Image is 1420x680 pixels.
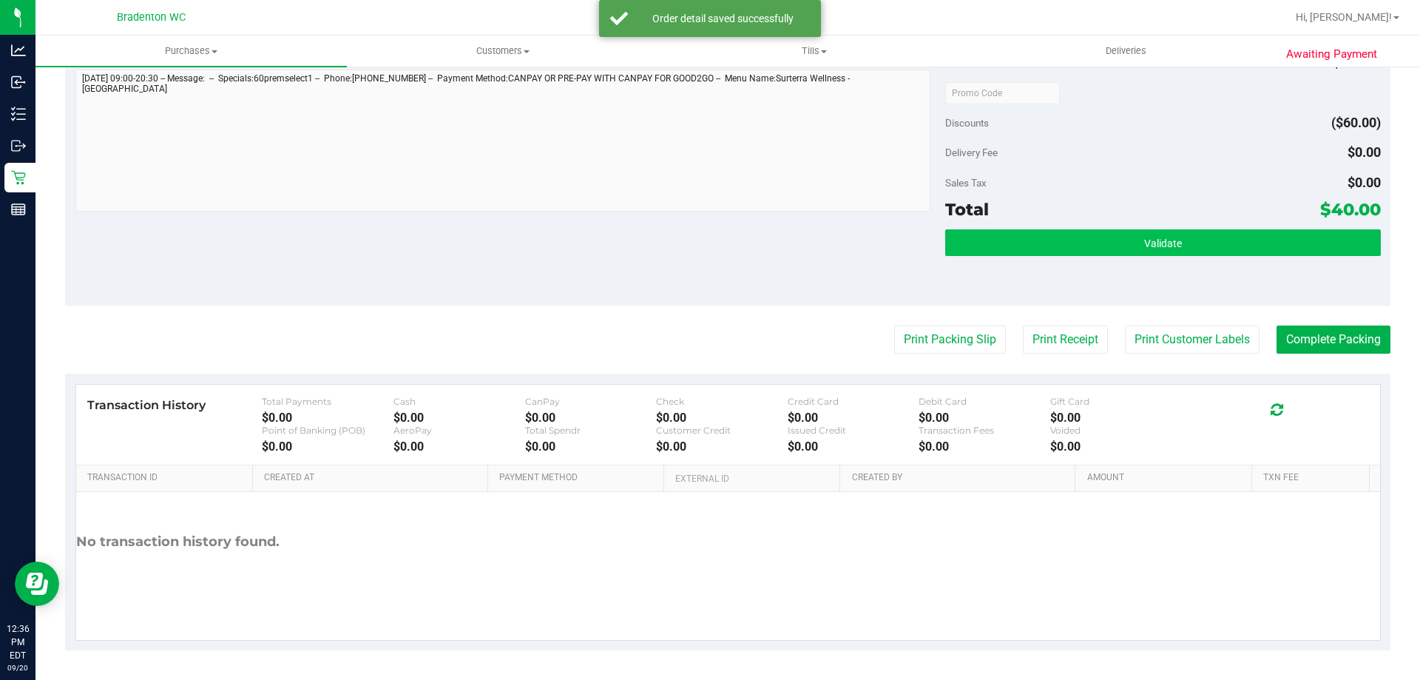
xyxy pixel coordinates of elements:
[919,396,1050,407] div: Debit Card
[35,36,347,67] a: Purchases
[788,396,919,407] div: Credit Card
[393,440,525,454] div: $0.00
[945,57,981,69] span: Subtotal
[945,177,987,189] span: Sales Tax
[262,411,393,425] div: $0.00
[11,107,26,121] inline-svg: Inventory
[499,472,658,484] a: Payment Method
[262,440,393,454] div: $0.00
[1086,44,1166,58] span: Deliveries
[262,425,393,436] div: Point of Banking (POB)
[659,44,969,58] span: Tills
[945,110,989,136] span: Discounts
[945,147,998,158] span: Delivery Fee
[1320,199,1381,220] span: $40.00
[393,425,525,436] div: AeroPay
[1050,396,1182,407] div: Gift Card
[35,44,347,58] span: Purchases
[788,440,919,454] div: $0.00
[636,11,810,26] div: Order detail saved successfully
[656,425,788,436] div: Customer Credit
[11,43,26,58] inline-svg: Analytics
[11,75,26,90] inline-svg: Inbound
[393,396,525,407] div: Cash
[117,11,186,24] span: Bradenton WC
[788,425,919,436] div: Issued Credit
[347,36,658,67] a: Customers
[919,411,1050,425] div: $0.00
[1050,440,1182,454] div: $0.00
[945,199,989,220] span: Total
[658,36,970,67] a: Tills
[919,425,1050,436] div: Transaction Fees
[393,411,525,425] div: $0.00
[919,440,1050,454] div: $0.00
[1348,175,1381,190] span: $0.00
[525,440,657,454] div: $0.00
[7,622,29,662] p: 12:36 PM EDT
[76,492,280,592] div: No transaction history found.
[15,562,59,606] iframe: Resource center
[262,396,393,407] div: Total Payments
[656,411,788,425] div: $0.00
[525,425,657,436] div: Total Spendr
[1277,326,1390,354] button: Complete Packing
[1286,46,1377,63] span: Awaiting Payment
[7,662,29,673] p: 09/20
[525,411,657,425] div: $0.00
[945,229,1380,256] button: Validate
[1050,411,1182,425] div: $0.00
[1023,326,1108,354] button: Print Receipt
[264,472,481,484] a: Created At
[663,465,839,492] th: External ID
[656,396,788,407] div: Check
[852,472,1069,484] a: Created By
[1087,472,1246,484] a: Amount
[1296,11,1392,23] span: Hi, [PERSON_NAME]!
[87,472,247,484] a: Transaction ID
[11,202,26,217] inline-svg: Reports
[788,411,919,425] div: $0.00
[1331,115,1381,130] span: ($60.00)
[11,170,26,185] inline-svg: Retail
[656,440,788,454] div: $0.00
[525,396,657,407] div: CanPay
[1348,144,1381,160] span: $0.00
[894,326,1006,354] button: Print Packing Slip
[970,36,1282,67] a: Deliveries
[348,44,657,58] span: Customers
[1050,425,1182,436] div: Voided
[945,82,1060,104] input: Promo Code
[11,138,26,153] inline-svg: Outbound
[1333,55,1381,70] span: $100.00
[1144,238,1182,249] span: Validate
[1125,326,1260,354] button: Print Customer Labels
[1263,472,1363,484] a: Txn Fee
